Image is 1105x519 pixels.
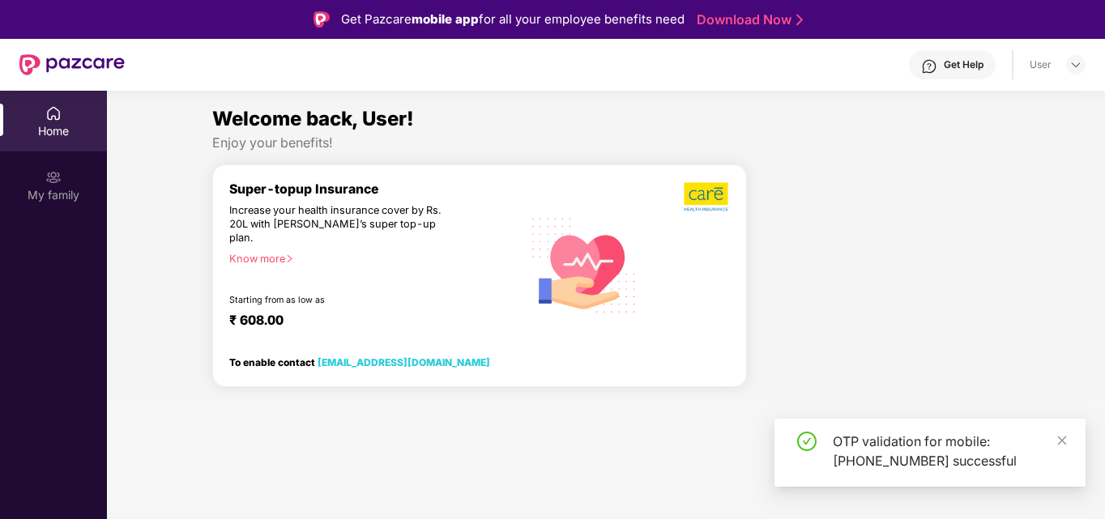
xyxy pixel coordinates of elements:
[1069,58,1082,71] img: svg+xml;base64,PHN2ZyBpZD0iRHJvcGRvd24tMzJ4MzIiIHhtbG5zPSJodHRwOi8vd3d3LnczLm9yZy8yMDAwL3N2ZyIgd2...
[45,169,62,185] img: svg+xml;base64,PHN2ZyB3aWR0aD0iMjAiIGhlaWdodD0iMjAiIHZpZXdCb3g9IjAgMCAyMCAyMCIgZmlsbD0ibm9uZSIgeG...
[212,107,414,130] span: Welcome back, User!
[229,295,453,306] div: Starting from as low as
[944,58,983,71] div: Get Help
[797,432,817,451] span: check-circle
[921,58,937,74] img: svg+xml;base64,PHN2ZyBpZD0iSGVscC0zMngzMiIgeG1sbnM9Imh0dHA6Ly93d3cudzMub3JnLzIwMDAvc3ZnIiB3aWR0aD...
[796,11,803,28] img: Stroke
[229,356,490,368] div: To enable contact
[19,54,125,75] img: New Pazcare Logo
[1030,58,1052,71] div: User
[45,105,62,121] img: svg+xml;base64,PHN2ZyBpZD0iSG9tZSIgeG1sbnM9Imh0dHA6Ly93d3cudzMub3JnLzIwMDAvc3ZnIiB3aWR0aD0iMjAiIG...
[229,313,506,332] div: ₹ 608.00
[318,356,490,368] a: [EMAIL_ADDRESS][DOMAIN_NAME]
[833,432,1066,470] div: OTP validation for mobile: [PHONE_NUMBER] successful
[412,11,479,27] strong: mobile app
[697,11,798,28] a: Download Now
[229,181,522,197] div: Super-topup Insurance
[341,10,685,29] div: Get Pazcare for all your employee benefits need
[522,201,647,328] img: svg+xml;base64,PHN2ZyB4bWxucz0iaHR0cDovL3d3dy53My5vcmcvMjAwMC9zdmciIHhtbG5zOnhsaW5rPSJodHRwOi8vd3...
[229,253,512,264] div: Know more
[285,254,294,263] span: right
[314,11,330,28] img: Logo
[212,134,1000,151] div: Enjoy your benefits!
[229,204,451,245] div: Increase your health insurance cover by Rs. 20L with [PERSON_NAME]’s super top-up plan.
[1056,435,1068,446] span: close
[684,181,730,212] img: b5dec4f62d2307b9de63beb79f102df3.png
